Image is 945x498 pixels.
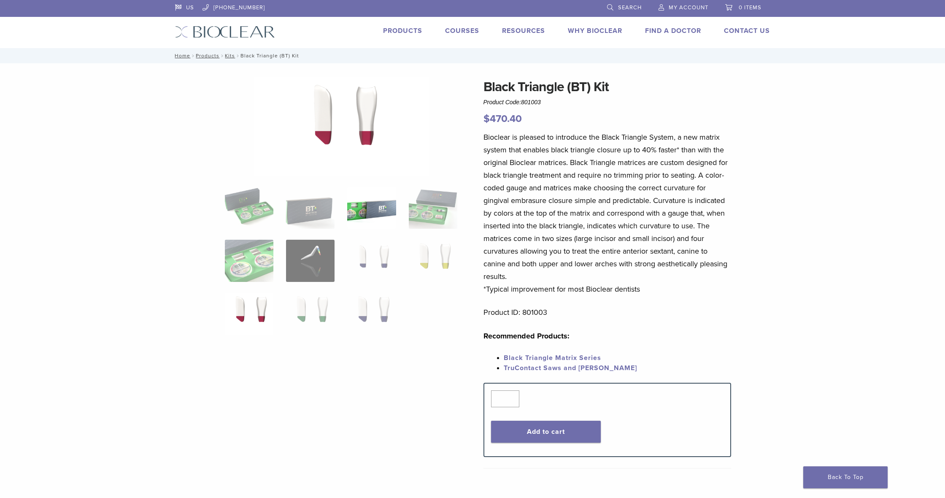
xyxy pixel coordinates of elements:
[504,364,637,372] a: TruContact Saws and [PERSON_NAME]
[286,240,335,282] img: Black Triangle (BT) Kit - Image 6
[347,240,396,282] img: Black Triangle (BT) Kit - Image 7
[190,54,196,58] span: /
[235,54,240,58] span: /
[175,26,275,38] img: Bioclear
[286,187,335,229] img: Black Triangle (BT) Kit - Image 2
[803,466,888,488] a: Back To Top
[483,331,570,341] strong: Recommended Products:
[521,99,541,106] span: 801003
[225,187,273,229] img: Intro-Black-Triangle-Kit-6-Copy-e1548792917662-324x324.jpg
[219,54,225,58] span: /
[196,53,219,59] a: Products
[347,293,396,335] img: Black Triangle (BT) Kit - Image 11
[502,27,545,35] a: Resources
[383,27,422,35] a: Products
[491,421,601,443] button: Add to cart
[724,27,770,35] a: Contact Us
[618,4,642,11] span: Search
[409,187,457,229] img: Black Triangle (BT) Kit - Image 4
[504,354,601,362] a: Black Triangle Matrix Series
[483,306,732,319] p: Product ID: 801003
[483,99,541,106] span: Product Code:
[669,4,708,11] span: My Account
[483,113,522,125] bdi: 470.40
[225,53,235,59] a: Kits
[254,77,429,176] img: Black Triangle (BT) Kit - Image 9
[483,113,490,125] span: $
[347,187,396,229] img: Black Triangle (BT) Kit - Image 3
[445,27,479,35] a: Courses
[645,27,701,35] a: Find A Doctor
[409,240,457,282] img: Black Triangle (BT) Kit - Image 8
[739,4,761,11] span: 0 items
[568,27,622,35] a: Why Bioclear
[483,131,732,295] p: Bioclear is pleased to introduce the Black Triangle System, a new matrix system that enables blac...
[483,77,732,97] h1: Black Triangle (BT) Kit
[225,240,273,282] img: Black Triangle (BT) Kit - Image 5
[225,293,273,335] img: Black Triangle (BT) Kit - Image 9
[286,293,335,335] img: Black Triangle (BT) Kit - Image 10
[172,53,190,59] a: Home
[169,48,776,63] nav: Black Triangle (BT) Kit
